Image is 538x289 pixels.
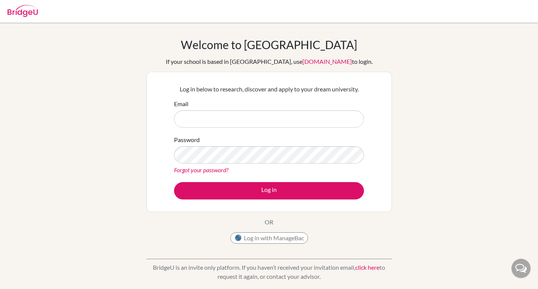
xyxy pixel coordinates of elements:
p: BridgeU is an invite only platform. If you haven’t received your invitation email, to request it ... [146,263,392,281]
p: Log in below to research, discover and apply to your dream university. [174,85,364,94]
a: [DOMAIN_NAME] [302,58,352,65]
a: click here [355,264,379,271]
a: Forgot your password? [174,166,228,173]
p: OR [265,218,273,227]
label: Email [174,99,188,108]
h1: Welcome to [GEOGRAPHIC_DATA] [181,38,357,51]
img: Bridge-U [8,5,38,17]
button: Log in with ManageBac [230,232,308,244]
button: Log in [174,182,364,199]
div: If your school is based in [GEOGRAPHIC_DATA], use to login. [166,57,373,66]
label: Password [174,135,200,144]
